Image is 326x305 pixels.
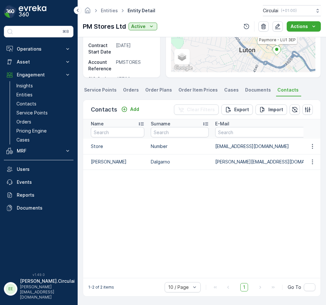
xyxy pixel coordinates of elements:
[5,284,16,294] div: EE
[14,81,73,90] a: Insights
[83,139,148,154] td: Store
[17,192,71,198] p: Reports
[288,284,301,290] span: Go To
[17,179,71,185] p: Events
[16,110,48,116] p: Service Points
[4,68,73,81] button: Engagement
[215,127,325,137] input: Search
[234,106,249,113] p: Export
[16,101,36,107] p: Contacts
[119,105,142,113] button: Add
[14,117,73,126] a: Orders
[277,87,299,93] span: Contacts
[62,29,69,34] p: ⌘B
[17,72,61,78] p: Engagement
[151,121,170,127] p: Surname
[17,46,61,52] p: Operations
[123,87,139,93] span: Orders
[14,108,73,117] a: Service Points
[16,92,33,98] p: Entities
[19,5,46,18] img: logo_dark-DEwI_e13.png
[16,137,30,143] p: Cases
[263,7,278,14] p: Circulai
[224,87,239,93] span: Cases
[91,121,104,127] p: Name
[4,43,73,55] button: Operations
[4,5,17,18] img: logo
[4,144,73,157] button: MRF
[17,148,61,154] p: MRF
[14,126,73,135] a: Pricing Engine
[129,23,157,30] button: Active
[116,42,153,55] p: [DATE]
[178,87,218,93] span: Order Item Prices
[116,59,153,72] p: PMSTORES
[221,104,253,115] button: Export
[20,284,75,300] p: [PERSON_NAME][EMAIL_ADDRESS][DOMAIN_NAME]
[215,121,229,127] p: E-Mail
[126,7,157,14] span: Entity Detail
[91,127,144,137] input: Search
[16,83,33,89] p: Insights
[4,163,73,176] a: Users
[101,8,118,13] a: Entities
[131,23,146,30] p: Active
[263,5,321,16] button: Circulai(+01:00)
[14,135,73,144] a: Cases
[4,55,73,68] button: Asset
[16,119,31,125] p: Orders
[88,42,113,55] p: Contract Start Date
[88,76,113,82] p: SIC Code
[4,273,73,277] span: v 1.49.0
[255,104,287,115] button: Import
[187,106,215,113] p: Clear Filters
[88,59,113,72] p: Account Reference
[84,87,117,93] span: Service Points
[173,64,194,72] a: Open this area in Google Maps (opens a new window)
[20,278,75,284] p: [PERSON_NAME].Circulai
[91,105,117,114] p: Contacts
[173,64,194,72] img: Google
[148,154,212,170] td: Dalgarno
[17,59,61,65] p: Asset
[4,176,73,189] a: Events
[174,104,219,115] button: Clear Filters
[281,8,297,13] p: ( +01:00 )
[83,154,148,170] td: [PERSON_NAME]
[148,139,212,154] td: Number
[14,90,73,99] a: Entities
[151,127,209,137] input: Search
[4,278,73,300] button: EE[PERSON_NAME].Circulai[PERSON_NAME][EMAIL_ADDRESS][DOMAIN_NAME]
[14,99,73,108] a: Contacts
[145,87,172,93] span: Order Plans
[88,285,114,290] p: 1-2 of 2 items
[291,23,308,30] p: Actions
[245,87,271,93] span: Documents
[4,202,73,214] a: Documents
[83,22,126,31] p: PM Stores Ltd
[4,189,73,202] a: Reports
[240,283,248,291] span: 1
[17,166,71,172] p: Users
[116,76,153,82] p: 47799
[130,106,139,113] p: Add
[16,128,47,134] p: Pricing Engine
[17,205,71,211] p: Documents
[268,106,283,113] p: Import
[175,50,189,64] a: Layers
[84,9,91,15] a: Homepage
[287,21,321,32] button: Actions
